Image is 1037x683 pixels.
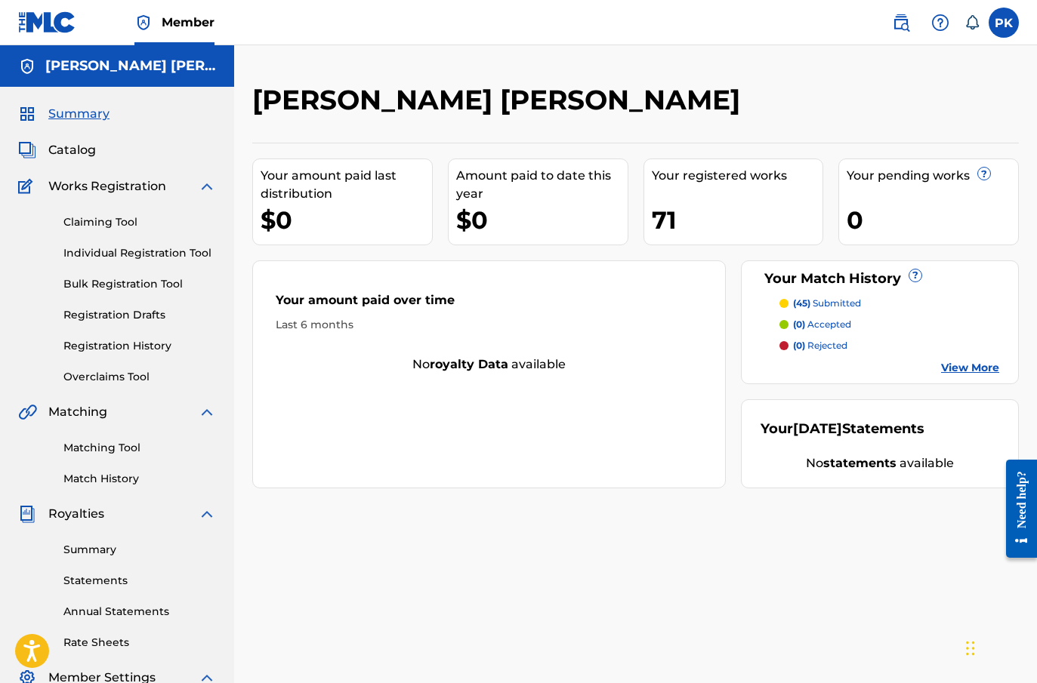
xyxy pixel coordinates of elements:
a: Bulk Registration Tool [63,276,216,292]
div: Your registered works [652,167,823,185]
img: Works Registration [18,177,38,195]
div: Amount paid to date this year [456,167,628,203]
span: ? [978,168,990,180]
div: Your amount paid over time [276,291,702,317]
div: $0 [456,203,628,237]
iframe: Resource Center [995,447,1037,571]
span: Member [162,14,214,31]
a: Claiming Tool [63,214,216,230]
span: Matching [48,403,107,421]
span: (0) [793,340,805,351]
a: Registration History [63,338,216,354]
a: Registration Drafts [63,307,216,323]
h2: [PERSON_NAME] [PERSON_NAME] [252,83,748,117]
div: Glisser [966,626,975,671]
a: Summary [63,542,216,558]
div: No available [253,355,725,374]
span: (0) [793,318,805,330]
img: Royalties [18,505,36,523]
div: 0 [847,203,1018,237]
a: Statements [63,573,216,589]
a: SummarySummary [18,105,110,123]
span: Royalties [48,505,104,523]
div: Your amount paid last distribution [261,167,432,203]
div: Notifications [964,15,980,30]
img: expand [198,505,216,523]
span: Works Registration [48,177,166,195]
h5: Paul Hervé Konaté [45,57,216,75]
span: (45) [793,297,810,309]
a: Public Search [886,8,916,38]
img: help [931,14,949,32]
a: Match History [63,471,216,487]
div: Your Match History [761,269,999,289]
a: Annual Statements [63,604,216,620]
strong: royalty data [430,357,508,371]
p: accepted [793,318,851,331]
iframe: Chat Widget [961,611,1037,683]
img: expand [198,403,216,421]
a: (0) rejected [779,339,999,352]
a: (0) accepted [779,318,999,331]
p: rejected [793,339,847,352]
span: Catalog [48,141,96,159]
div: Your pending works [847,167,1018,185]
div: No available [761,454,999,472]
a: Individual Registration Tool [63,245,216,261]
div: $0 [261,203,432,237]
span: Summary [48,105,110,123]
a: (45) submitted [779,297,999,310]
span: ? [909,269,921,282]
div: User Menu [989,8,1019,38]
div: 71 [652,203,823,237]
img: Matching [18,403,37,421]
a: View More [941,360,999,376]
a: Rate Sheets [63,635,216,651]
span: [DATE] [793,420,842,437]
div: Your Statements [761,419,924,439]
div: Last 6 months [276,317,702,333]
img: search [892,14,910,32]
img: Accounts [18,57,36,75]
img: Catalog [18,141,36,159]
strong: statements [823,456,897,470]
div: Widget de chat [961,611,1037,683]
img: expand [198,177,216,195]
a: CatalogCatalog [18,141,96,159]
p: submitted [793,297,861,310]
img: Top Rightsholder [134,14,153,32]
img: MLC Logo [18,11,76,33]
a: Overclaims Tool [63,369,216,385]
a: Matching Tool [63,440,216,456]
div: Help [925,8,955,38]
img: Summary [18,105,36,123]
